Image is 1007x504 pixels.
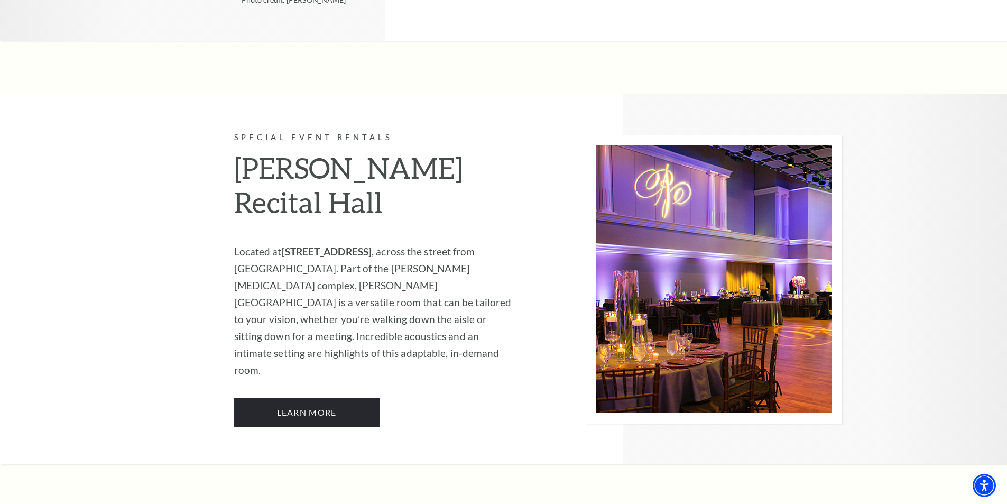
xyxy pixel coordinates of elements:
img: Special Event Rentals [586,135,842,424]
h2: [PERSON_NAME] Recital Hall [234,151,517,228]
strong: [STREET_ADDRESS] [282,245,372,258]
p: Special Event Rentals [234,131,517,144]
p: Located at , across the street from [GEOGRAPHIC_DATA]. Part of the [PERSON_NAME][MEDICAL_DATA] co... [234,243,517,379]
a: Learn More Van Cliburn Recital Hall [234,398,380,427]
div: Accessibility Menu [973,474,996,497]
